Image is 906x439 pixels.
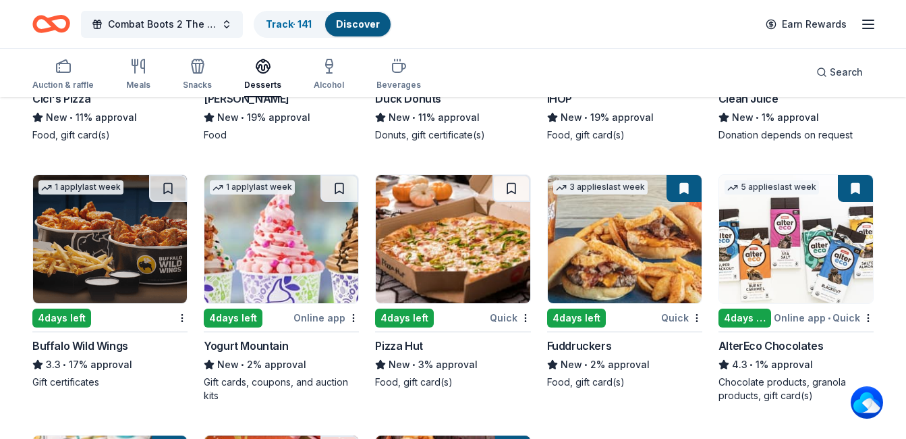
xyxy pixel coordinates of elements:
button: Beverages [376,53,421,97]
div: 1 apply last week [38,180,123,195]
span: Combat Boots 2 The Boardroom presents the "United We Stand" Campaign [108,16,216,32]
span: • [413,359,416,370]
div: 3% approval [375,357,530,373]
span: New [217,357,239,373]
span: New [561,357,582,373]
a: Earn Rewards [758,12,855,36]
img: Image for AlterEco Chocolates [719,175,873,303]
button: Track· 141Discover [254,11,392,38]
div: Snacks [183,80,212,91]
span: • [584,112,588,123]
div: 4 days left [547,309,606,328]
div: Pizza Hut [375,338,422,354]
div: Quick [661,309,702,326]
div: Buffalo Wild Wings [32,338,128,354]
div: Auction & raffle [32,80,94,91]
a: Image for Buffalo Wild Wings1 applylast week4days leftBuffalo Wild Wings3.3•17% approvalGift cert... [32,174,188,389]
span: New [732,109,754,126]
span: 3.3 [46,357,61,373]
img: Image for Yogurt Mountain [204,175,358,303]
div: Chocolate products, granola products, gift card(s) [718,376,874,403]
button: Meals [126,53,150,97]
div: AlterEco Chocolates [718,338,823,354]
div: 5 applies last week [725,180,819,195]
span: • [69,112,73,123]
a: Image for Fuddruckers 3 applieslast week4days leftQuickFuddruckersNew•2% approvalFood, gift card(s) [547,174,702,389]
div: Meals [126,80,150,91]
img: Image for Buffalo Wild Wings [33,175,187,303]
span: • [242,112,245,123]
span: 4.3 [732,357,747,373]
span: • [584,359,588,370]
button: Search [805,59,874,86]
img: Image for Pizza Hut [376,175,530,303]
div: IHOP [547,91,572,107]
div: Alcohol [314,80,344,91]
div: 11% approval [32,109,188,126]
div: 2% approval [547,357,702,373]
a: Track· 141 [266,18,312,30]
div: Food, gift card(s) [547,376,702,389]
span: • [413,112,416,123]
div: 4 days left [375,309,434,328]
div: Food [204,128,359,142]
button: Snacks [183,53,212,97]
div: Donuts, gift certificate(s) [375,128,530,142]
div: 4 days left [204,309,262,328]
span: New [217,109,239,126]
div: 19% approval [204,109,359,126]
div: Fuddruckers [547,338,612,354]
span: • [749,359,753,370]
span: New [389,109,410,126]
span: • [756,112,759,123]
a: Image for Pizza Hut4days leftQuickPizza HutNew•3% approvalFood, gift card(s) [375,174,530,389]
div: 17% approval [32,357,188,373]
div: Donation depends on request [718,128,874,142]
span: • [63,359,66,370]
div: 4 days left [32,309,91,328]
div: 11% approval [375,109,530,126]
span: Search [830,64,863,80]
span: • [242,359,245,370]
div: Cici's Pizza [32,91,90,107]
button: Desserts [244,53,281,97]
a: Image for Yogurt Mountain1 applylast week4days leftOnline appYogurt MountainNew•2% approvalGift c... [204,174,359,403]
div: Food, gift card(s) [375,376,530,389]
div: 4 days left [718,309,771,328]
span: • [828,313,830,324]
a: Discover [336,18,380,30]
span: New [389,357,410,373]
div: 1 apply last week [210,180,295,195]
span: New [561,109,582,126]
a: Home [32,8,70,40]
div: Yogurt Mountain [204,338,288,354]
div: 1% approval [718,109,874,126]
button: Auction & raffle [32,53,94,97]
button: Combat Boots 2 The Boardroom presents the "United We Stand" Campaign [81,11,243,38]
div: Online app Quick [774,309,874,326]
div: Desserts [244,80,281,91]
div: 1% approval [718,357,874,373]
div: Quick [490,309,531,326]
div: [PERSON_NAME] [204,91,289,107]
div: Gift cards, coupons, and auction kits [204,376,359,403]
div: 19% approval [547,109,702,126]
button: Alcohol [314,53,344,97]
div: 3 applies last week [553,180,648,195]
div: Clean Juice [718,91,778,107]
div: Online app [293,309,359,326]
span: New [46,109,67,126]
div: Beverages [376,80,421,91]
div: Food, gift card(s) [32,128,188,142]
div: 2% approval [204,357,359,373]
div: Gift certificates [32,376,188,389]
div: Duck Donuts [375,91,441,107]
a: Image for AlterEco Chocolates5 applieslast week4days leftOnline app•QuickAlterEco Chocolates4.3•1... [718,174,874,403]
img: Image for Fuddruckers [548,175,702,303]
div: Food, gift card(s) [547,128,702,142]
